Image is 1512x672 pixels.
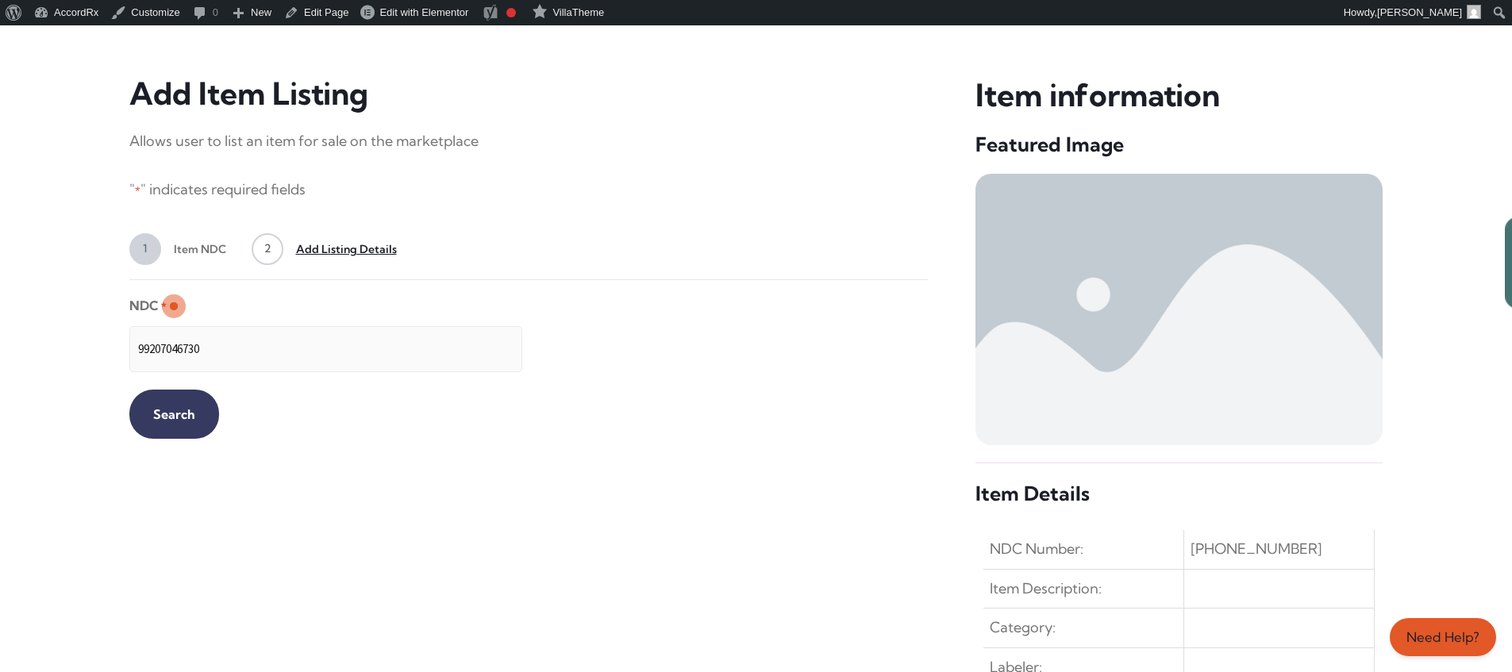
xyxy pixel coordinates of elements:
[1377,6,1462,18] span: [PERSON_NAME]
[975,481,1383,507] h5: Item Details
[975,75,1383,116] h3: Item information
[975,132,1383,158] h5: Featured Image
[506,8,516,17] div: Focus keyphrase not set
[990,576,1102,601] span: Item Description:
[379,6,468,18] span: Edit with Elementor
[129,75,929,113] h3: Add Item Listing
[1390,618,1496,656] a: Need Help?
[129,177,929,203] p: " " indicates required fields
[252,233,283,265] span: 2
[990,536,1083,562] span: NDC Number:
[252,233,397,265] a: 2Add Listing Details
[129,293,167,319] label: NDC
[161,233,226,265] span: Item NDC
[990,615,1056,640] span: Category:
[129,233,161,265] span: 1
[283,233,397,265] span: Add Listing Details
[129,390,219,439] input: Search
[129,129,929,154] p: Allows user to list an item for sale on the marketplace
[1191,536,1322,562] span: [PHONE_NUMBER]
